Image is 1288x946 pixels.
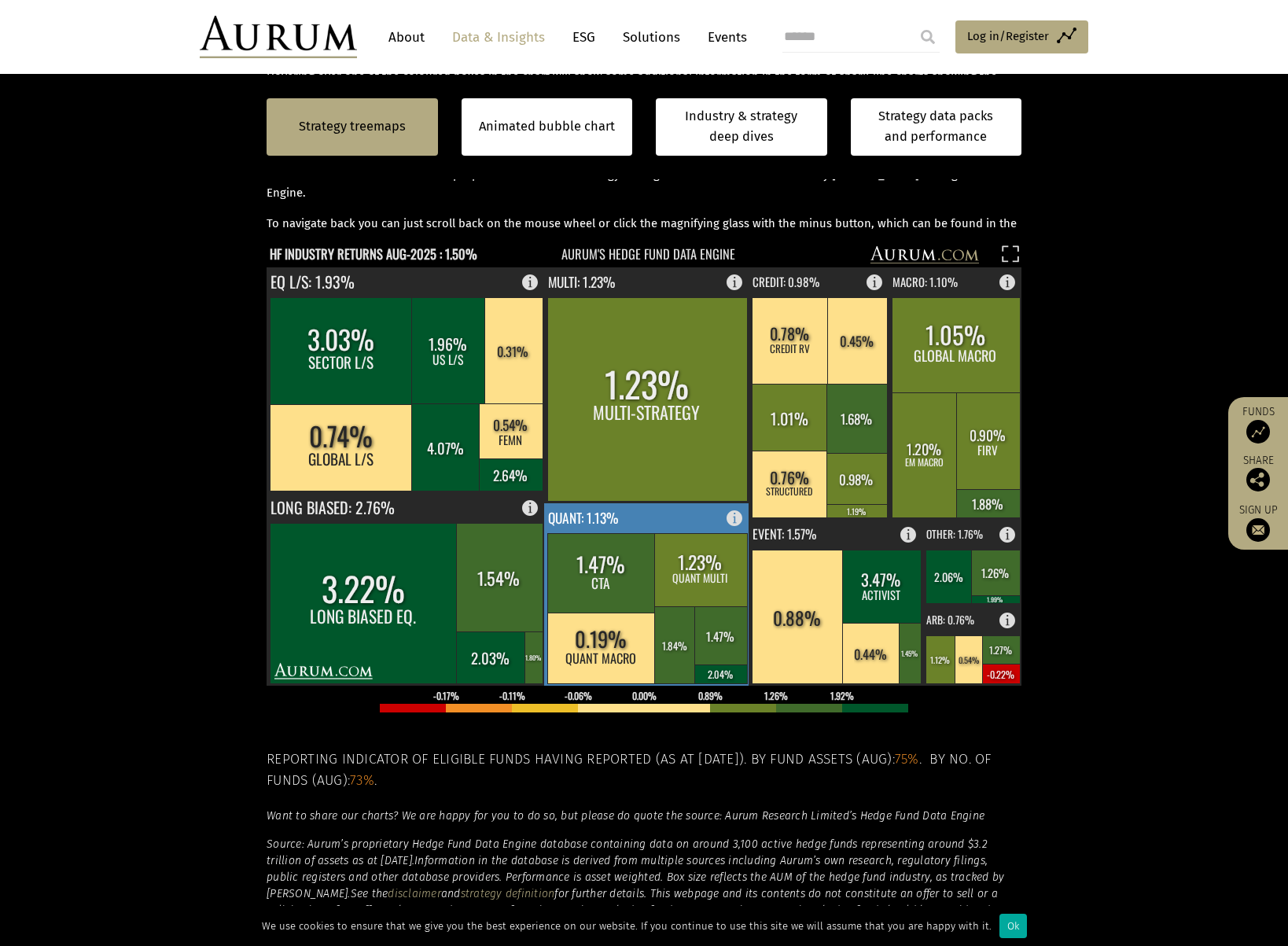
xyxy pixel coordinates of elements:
[479,116,615,137] a: Animated bubble chart
[381,23,432,52] a: About
[267,749,1021,791] h5: Reporting indicator of eligible funds having reported (as at [DATE]). By fund assets (Aug): . By ...
[267,166,1021,204] p: The size of the boxes indicates the proportionate size of a strategy amongst all of the funds mon...
[461,887,555,900] a: strategy definition
[700,23,747,52] a: Events
[955,20,1088,53] a: Log in/Register
[267,887,1000,933] em: for further details. This webpage and its contents do not constitute an offer to sell or a solici...
[1246,420,1270,444] img: Access Funds
[895,751,919,767] span: 75%
[1236,455,1280,491] div: Share
[444,23,553,52] a: Data & Insights
[1246,518,1270,542] img: Sign up to our newsletter
[200,16,357,58] img: Aurum
[388,887,441,900] a: disclaimer
[851,98,1022,156] a: Strategy data packs and performance
[299,116,406,137] a: Strategy treemaps
[350,772,374,789] span: 73%
[967,27,1049,46] span: Log in/Register
[999,914,1027,938] div: Ok
[267,854,1004,900] em: Information in the database is derived from multiple sources including Aurum’s own research, regu...
[267,837,988,867] em: Source: Aurum’s proprietary Hedge Fund Data Engine database containing data on around 3,100 activ...
[565,23,603,52] a: ESG
[1236,503,1280,542] a: Sign up
[1246,468,1270,491] img: Share this post
[656,98,827,156] a: Industry & strategy deep dives
[615,23,688,52] a: Solutions
[912,21,944,53] input: Submit
[441,887,461,900] em: and
[351,887,388,900] em: See the
[267,215,1021,252] p: To navigate back you can just scroll back on the mouse wheel or click the magnifying glass with t...
[1236,405,1280,444] a: Funds
[267,809,984,823] em: Want to share our charts? We are happy for you to do so, but please do quote the source: Aurum Re...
